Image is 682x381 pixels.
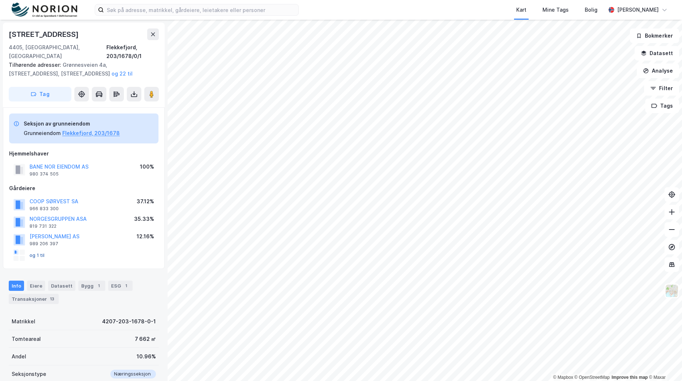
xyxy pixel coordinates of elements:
[140,162,154,171] div: 100%
[95,282,102,289] div: 1
[12,352,26,361] div: Andel
[542,5,569,14] div: Mine Tags
[9,43,106,61] div: 4405, [GEOGRAPHIC_DATA], [GEOGRAPHIC_DATA]
[12,370,46,378] div: Seksjonstype
[137,232,154,241] div: 12.16%
[30,171,59,177] div: 980 374 505
[135,335,156,343] div: 7 662 ㎡
[585,5,597,14] div: Bolig
[30,223,56,229] div: 819 731 322
[612,375,648,380] a: Improve this map
[665,284,679,298] img: Z
[637,64,679,78] button: Analyse
[137,352,156,361] div: 10.96%
[48,281,75,291] div: Datasett
[9,28,80,40] div: [STREET_ADDRESS]
[12,317,35,326] div: Matrikkel
[62,129,120,138] button: Flekkefjord, 203/1678
[646,346,682,381] div: Kontrollprogram for chat
[9,87,71,101] button: Tag
[630,28,679,43] button: Bokmerker
[24,129,61,138] div: Grunneiendom
[24,119,120,128] div: Seksjon av grunneiendom
[134,215,154,223] div: 35.33%
[553,375,573,380] a: Mapbox
[617,5,659,14] div: [PERSON_NAME]
[27,281,45,291] div: Eiere
[30,241,58,247] div: 989 206 397
[9,62,63,68] span: Tilhørende adresser:
[137,197,154,206] div: 37.12%
[78,281,105,291] div: Bygg
[646,346,682,381] iframe: Chat Widget
[575,375,610,380] a: OpenStreetMap
[104,4,298,15] input: Søk på adresse, matrikkel, gårdeiere, leietakere eller personer
[30,206,59,212] div: 966 833 300
[122,282,130,289] div: 1
[9,149,158,158] div: Hjemmelshaver
[106,43,159,61] div: Flekkefjord, 203/1678/0/1
[9,184,158,193] div: Gårdeiere
[9,61,153,78] div: Grønnesveien 4a, [STREET_ADDRESS], [STREET_ADDRESS]
[645,99,679,113] button: Tags
[102,317,156,326] div: 4207-203-1678-0-1
[12,335,41,343] div: Tomteareal
[644,81,679,96] button: Filter
[108,281,133,291] div: ESG
[48,295,56,303] div: 13
[635,46,679,61] button: Datasett
[12,3,77,18] img: norion-logo.80e7a08dc31c2e691866.png
[9,281,24,291] div: Info
[516,5,526,14] div: Kart
[9,294,59,304] div: Transaksjoner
